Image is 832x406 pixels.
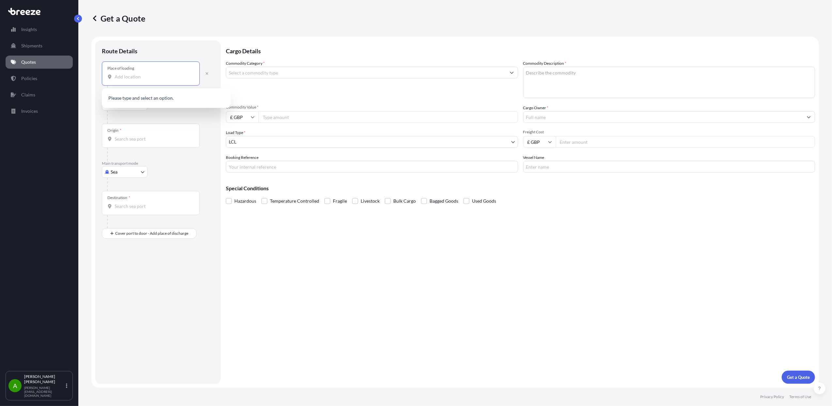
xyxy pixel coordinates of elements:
span: Livestock [361,196,380,206]
span: LCL [229,139,236,145]
button: Show suggestions [506,67,518,78]
span: Sea [111,169,118,175]
p: Terms of Use [789,394,811,399]
p: Policies [21,75,37,82]
span: Hazardous [234,196,256,206]
button: Show suggestions [803,111,815,123]
p: Insights [21,26,37,33]
p: Route Details [102,47,137,55]
span: Bulk Cargo [393,196,416,206]
p: [PERSON_NAME] [PERSON_NAME] [24,374,65,384]
label: Booking Reference [226,154,259,161]
input: Destination [115,203,192,210]
input: Origin [115,136,192,142]
p: Quotes [21,59,36,65]
div: Destination [107,195,130,200]
p: Please type and select an option. [104,91,228,105]
span: Load Type [226,129,245,136]
span: Fragile [333,196,347,206]
div: Origin [107,128,121,133]
span: A [13,382,17,389]
p: Cargo Details [226,41,815,60]
p: [PERSON_NAME][EMAIL_ADDRESS][DOMAIN_NAME] [24,386,65,398]
label: Commodity Category [226,60,265,67]
input: Select a commodity type [226,67,506,78]
span: Freight Cost [523,129,815,135]
input: Your internal reference [226,161,518,173]
p: Special Conditions [226,186,815,191]
label: Commodity Description [523,60,567,67]
p: Claims [21,92,35,98]
input: Place of loading [115,74,192,80]
span: Used Goods [472,196,496,206]
input: Type amount [259,111,518,123]
input: Full name [524,111,803,123]
span: Temperature Controlled [270,196,319,206]
span: Bagged Goods [430,196,458,206]
input: Enter amount [556,136,815,148]
span: Commodity Value [226,105,518,110]
p: Main transport mode [102,161,214,166]
div: Show suggestions [102,88,231,108]
p: Invoices [21,108,38,114]
span: Cover port to door - Add place of discharge [115,230,188,237]
p: Shipments [21,42,42,49]
label: Vessel Name [523,154,544,161]
input: Enter name [523,161,815,173]
p: Get a Quote [91,13,145,24]
button: Select transport [102,166,148,178]
p: Get a Quote [787,374,810,381]
p: Privacy Policy [760,394,784,399]
div: Place of loading [107,66,134,71]
label: Cargo Owner [523,105,549,111]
